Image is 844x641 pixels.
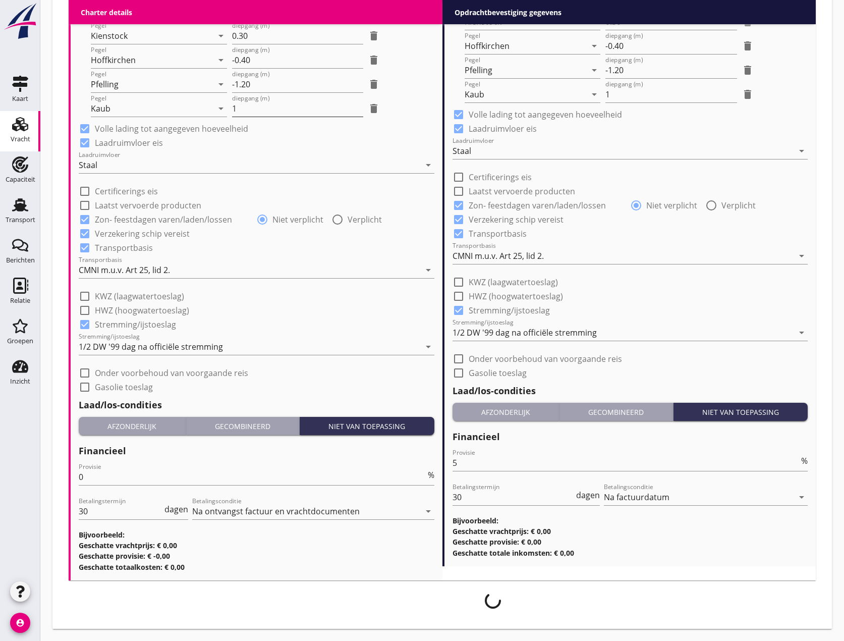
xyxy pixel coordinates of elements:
div: Berichten [6,257,35,263]
i: arrow_drop_down [796,250,808,262]
i: delete [368,102,380,115]
div: Hoffkirchen [465,41,510,50]
input: diepgang (m) [232,52,364,68]
input: Provisie [453,455,800,471]
div: Na ontvangst factuur en vrachtdocumenten [192,507,360,516]
i: delete [742,40,754,52]
input: diepgang (m) [605,62,737,78]
i: arrow_drop_down [422,264,434,276]
div: Pfelling [465,66,492,75]
label: Niet verplicht [646,200,697,210]
input: Provisie [79,469,426,485]
label: Laatst vervoerde producten [95,200,201,210]
i: arrow_drop_down [588,88,600,100]
div: Kaart [12,95,28,102]
label: Volle lading tot aangegeven hoeveelheid [469,110,622,120]
button: Gecombineerd [186,417,300,435]
i: arrow_drop_down [422,159,434,171]
label: Zon- feestdagen varen/laden/lossen [469,200,606,210]
div: Kaub [465,90,484,99]
div: Vracht [11,136,30,142]
label: KWZ (laagwatertoeslag) [95,291,184,301]
i: arrow_drop_down [588,16,600,28]
label: Transportbasis [469,229,527,239]
img: logo-small.a267ee39.svg [2,3,38,40]
button: Afzonderlijk [79,417,186,435]
input: diepgang (m) [232,76,364,92]
div: 1/2 DW '99 dag na officiële stremming [453,328,597,337]
i: delete [742,16,754,28]
i: arrow_drop_down [422,341,434,353]
h3: Geschatte totaalkosten: € 0,00 [79,562,434,572]
h3: Geschatte provisie: € 0,00 [453,537,808,547]
div: Pfelling [91,80,119,89]
div: Kienstock [91,31,128,40]
label: Stremming/ijstoeslag [95,319,176,330]
input: Betalingstermijn [79,503,162,519]
i: delete [368,54,380,66]
div: dagen [574,491,600,499]
i: arrow_drop_down [215,78,227,90]
div: Staal [453,146,471,155]
label: Verzekering schip vereist [469,215,564,225]
h2: Financieel [453,430,808,444]
div: Na factuurdatum [604,493,669,502]
i: delete [742,64,754,76]
label: Gasolie toeslag [469,368,527,378]
button: Niet van toepassing [300,417,434,435]
div: Groepen [7,338,33,344]
label: Verzekering schip vereist [95,229,190,239]
i: delete [368,6,380,18]
input: diepgang (m) [232,100,364,117]
label: Onder voorbehoud van voorgaande reis [95,368,248,378]
i: delete [742,88,754,100]
label: Laadruimvloer eis [469,124,537,134]
h3: Geschatte totale inkomsten: € 0,00 [453,548,808,558]
label: Volle lading tot aangegeven hoeveelheid [95,124,248,134]
label: HWZ (hoogwatertoeslag) [469,291,563,301]
div: Staal [79,161,97,170]
label: Laadruimvloer eis [95,138,163,148]
i: delete [368,30,380,42]
div: Wildungsmauer [91,7,151,16]
h2: Financieel [79,444,434,458]
div: Capaciteit [6,176,35,183]
i: arrow_drop_down [796,491,808,503]
i: arrow_drop_down [588,40,600,52]
h3: Bijvoorbeeld: [453,515,808,526]
div: Inzicht [10,378,30,385]
label: Certificerings eis [95,186,158,196]
input: diepgang (m) [232,4,364,20]
i: arrow_drop_down [422,505,434,517]
div: 1/2 DW '99 dag na officiële stremming [79,342,223,351]
label: Onder voorbehoud van voorgaande reis [469,354,622,364]
div: Hoffkirchen [91,56,136,65]
i: arrow_drop_down [215,54,227,66]
input: diepgang (m) [605,86,737,102]
h3: Geschatte provisie: € -0,00 [79,551,434,561]
h2: Laad/los-condities [79,398,434,412]
h3: Geschatte vrachtprijs: € 0,00 [453,526,808,537]
i: arrow_drop_down [215,30,227,42]
label: Niet verplicht [272,215,323,225]
i: arrow_drop_down [796,145,808,157]
div: % [426,471,434,479]
div: Gecombineerd [564,407,669,417]
label: Verplicht [348,215,382,225]
h3: Geschatte vrachtprijs: € 0,00 [79,540,434,551]
button: Niet van toepassing [673,403,808,421]
input: diepgang (m) [232,28,364,44]
div: dagen [162,505,188,513]
h3: Bijvoorbeeld: [79,529,434,540]
label: HWZ (hoogwatertoeslag) [95,305,189,315]
div: CMNI m.u.v. Art 25, lid 2. [79,265,170,275]
input: Betalingstermijn [453,489,575,505]
div: Niet van toepassing [678,407,804,417]
label: Zon- feestdagen varen/laden/lossen [95,215,232,225]
label: KWZ (laagwatertoeslag) [469,277,558,287]
i: delete [368,78,380,90]
label: Verplicht [721,200,756,210]
i: arrow_drop_down [796,327,808,339]
label: Transportbasis [95,243,153,253]
div: Gecombineerd [190,421,296,432]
